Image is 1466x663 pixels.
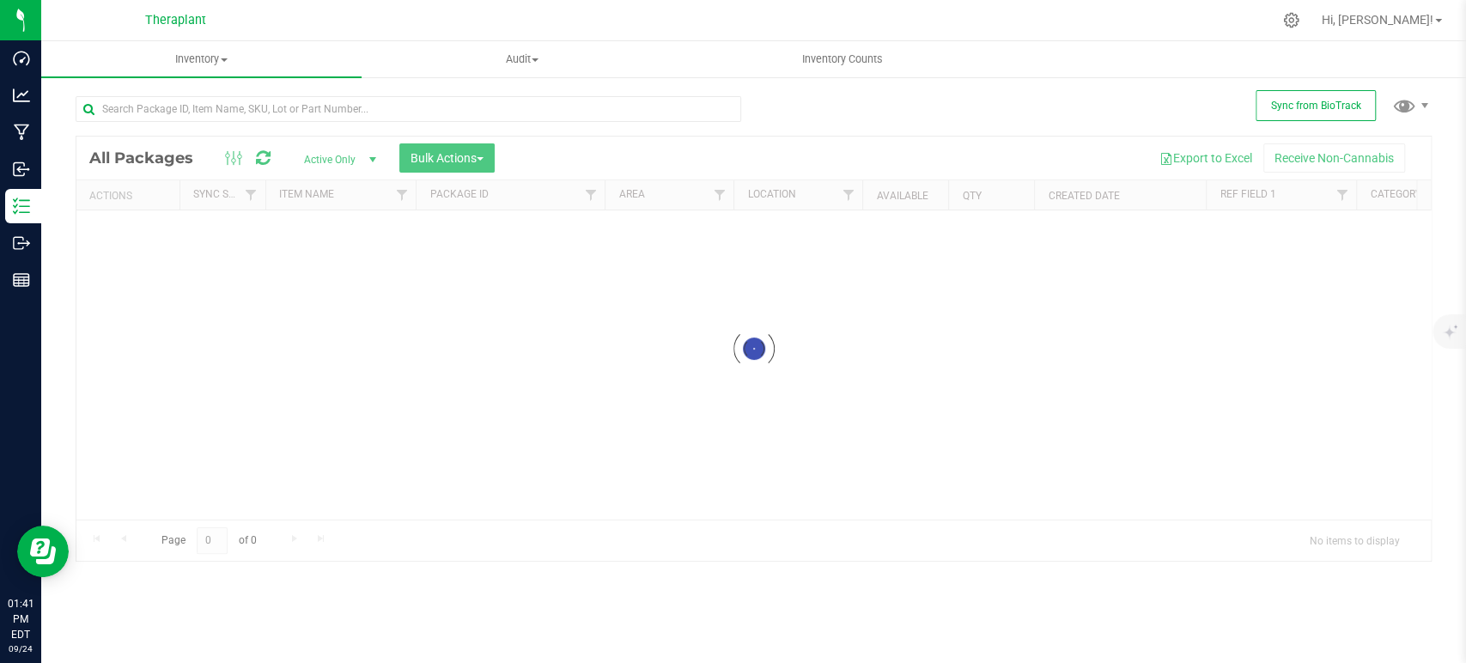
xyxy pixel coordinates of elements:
a: Audit [362,41,682,77]
p: 09/24 [8,642,33,655]
inline-svg: Inbound [13,161,30,178]
span: Inventory Counts [779,52,906,67]
p: 01:41 PM EDT [8,596,33,642]
a: Inventory [41,41,362,77]
span: Theraplant [145,13,206,27]
inline-svg: Analytics [13,87,30,104]
inline-svg: Reports [13,271,30,289]
iframe: Resource center [17,526,69,577]
inline-svg: Outbound [13,234,30,252]
span: Sync from BioTrack [1271,100,1361,112]
span: Audit [362,52,681,67]
span: Hi, [PERSON_NAME]! [1322,13,1433,27]
a: Inventory Counts [683,41,1003,77]
inline-svg: Manufacturing [13,124,30,141]
input: Search Package ID, Item Name, SKU, Lot or Part Number... [76,96,741,122]
div: Manage settings [1280,12,1302,28]
span: Inventory [41,52,362,67]
button: Sync from BioTrack [1256,90,1376,121]
inline-svg: Dashboard [13,50,30,67]
inline-svg: Inventory [13,198,30,215]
